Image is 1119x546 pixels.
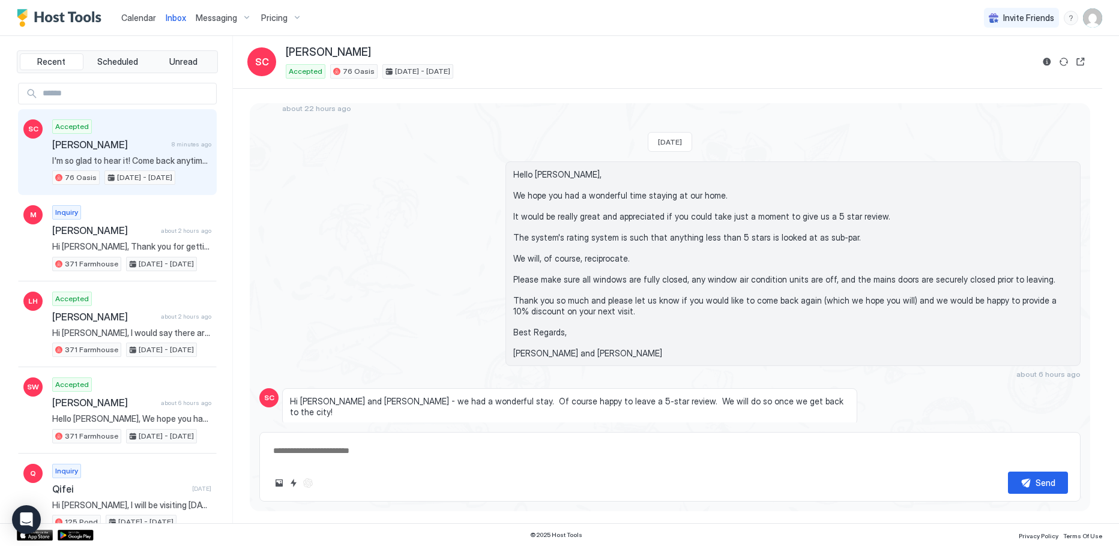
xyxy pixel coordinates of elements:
[52,139,167,151] span: [PERSON_NAME]
[658,137,682,146] span: [DATE]
[86,53,149,70] button: Scheduled
[139,431,194,442] span: [DATE] - [DATE]
[139,344,194,355] span: [DATE] - [DATE]
[38,83,216,104] input: Input Field
[1040,55,1054,69] button: Reservation information
[1063,529,1102,541] a: Terms Of Use
[1057,55,1071,69] button: Sync reservation
[272,476,286,490] button: Upload image
[196,13,237,23] span: Messaging
[172,140,211,148] span: 8 minutes ago
[1003,13,1054,23] span: Invite Friends
[261,13,288,23] span: Pricing
[27,382,39,392] span: SW
[1008,472,1068,494] button: Send
[52,241,211,252] span: Hi [PERSON_NAME], Thank you for getting in touch. For 36 people I would suggest our 2 largest hou...
[286,46,371,59] span: [PERSON_NAME]
[255,55,269,69] span: SC
[17,530,53,541] a: App Store
[65,172,97,183] span: 76 Oasis
[65,344,118,355] span: 371 Farmhouse
[286,476,301,490] button: Quick reply
[12,505,41,534] div: Open Intercom Messenger
[52,311,156,323] span: [PERSON_NAME]
[52,328,211,338] span: Hi [PERSON_NAME], I would say there are a number of considerations including whether you have peo...
[139,259,194,269] span: [DATE] - [DATE]
[17,9,107,27] a: Host Tools Logo
[1036,476,1055,489] div: Send
[343,66,375,77] span: 76 Oasis
[65,431,118,442] span: 371 Farmhouse
[55,207,78,218] span: Inquiry
[52,397,156,409] span: [PERSON_NAME]
[166,13,186,23] span: Inbox
[169,56,198,67] span: Unread
[166,11,186,24] a: Inbox
[1019,532,1058,539] span: Privacy Policy
[1083,8,1102,28] div: User profile
[17,50,218,73] div: tab-group
[192,485,211,493] span: [DATE]
[52,483,187,495] span: Qifei
[65,517,98,527] span: 125 Pond
[289,66,322,77] span: Accepted
[161,399,211,407] span: about 6 hours ago
[161,313,211,320] span: about 2 hours ago
[264,392,274,403] span: SC
[290,396,849,417] span: Hi [PERSON_NAME] and [PERSON_NAME] - we had a wonderful stay. Of course happy to leave a 5-star r...
[1019,529,1058,541] a: Privacy Policy
[117,172,172,183] span: [DATE] - [DATE]
[55,293,89,304] span: Accepted
[530,531,582,539] span: © 2025 Host Tools
[52,155,211,166] span: I'm so glad to hear it! Come back anytime, to this or any of our other houses.
[20,53,83,70] button: Recent
[58,530,94,541] a: Google Play Store
[30,209,37,220] span: M
[1073,55,1088,69] button: Open reservation
[55,466,78,476] span: Inquiry
[52,413,211,424] span: Hello [PERSON_NAME], We hope you had a wonderful time staying at our home. It would be really gre...
[513,169,1073,358] span: Hello [PERSON_NAME], We hope you had a wonderful time staying at our home. It would be really gre...
[28,296,38,307] span: LH
[37,56,65,67] span: Recent
[282,104,351,113] span: about 22 hours ago
[118,517,173,527] span: [DATE] - [DATE]
[52,224,156,236] span: [PERSON_NAME]
[28,124,38,134] span: SC
[151,53,215,70] button: Unread
[30,468,36,479] span: Q
[52,500,211,511] span: Hi [PERSON_NAME], I will be visiting [DATE]-[DATE], I have a few question regarding your house -w...
[1064,11,1078,25] div: menu
[121,13,156,23] span: Calendar
[1063,532,1102,539] span: Terms Of Use
[121,11,156,24] a: Calendar
[55,379,89,390] span: Accepted
[161,227,211,235] span: about 2 hours ago
[1016,370,1081,379] span: about 6 hours ago
[65,259,118,269] span: 371 Farmhouse
[395,66,450,77] span: [DATE] - [DATE]
[55,121,89,132] span: Accepted
[97,56,138,67] span: Scheduled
